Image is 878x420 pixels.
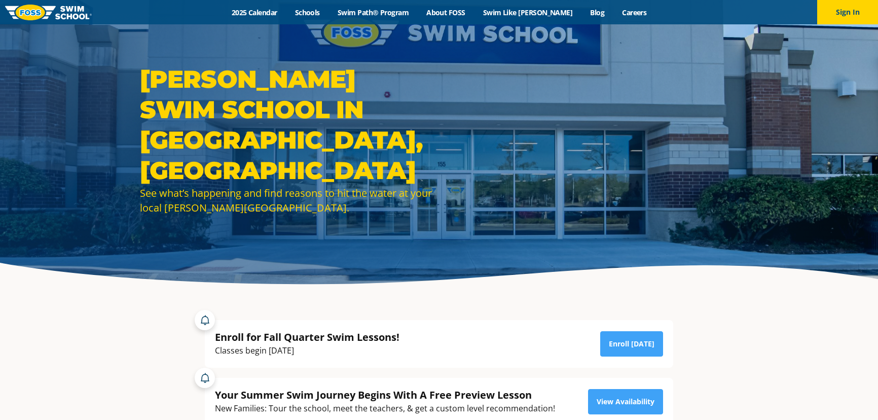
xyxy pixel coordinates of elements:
a: Swim Like [PERSON_NAME] [474,8,581,17]
div: Classes begin [DATE] [215,344,399,358]
a: Blog [581,8,613,17]
a: Schools [286,8,328,17]
div: Your Summer Swim Journey Begins With A Free Preview Lesson [215,388,555,402]
a: 2025 Calendar [223,8,286,17]
div: New Families: Tour the school, meet the teachers, & get a custom level recommendation! [215,402,555,415]
div: See what’s happening and find reasons to hit the water at your local [PERSON_NAME][GEOGRAPHIC_DATA]. [140,186,434,215]
div: Enroll for Fall Quarter Swim Lessons! [215,330,399,344]
img: FOSS Swim School Logo [5,5,92,20]
a: Swim Path® Program [328,8,417,17]
a: View Availability [588,389,663,414]
a: Careers [613,8,655,17]
a: About FOSS [418,8,474,17]
h1: [PERSON_NAME] Swim School in [GEOGRAPHIC_DATA], [GEOGRAPHIC_DATA] [140,64,434,186]
a: Enroll [DATE] [600,331,663,357]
